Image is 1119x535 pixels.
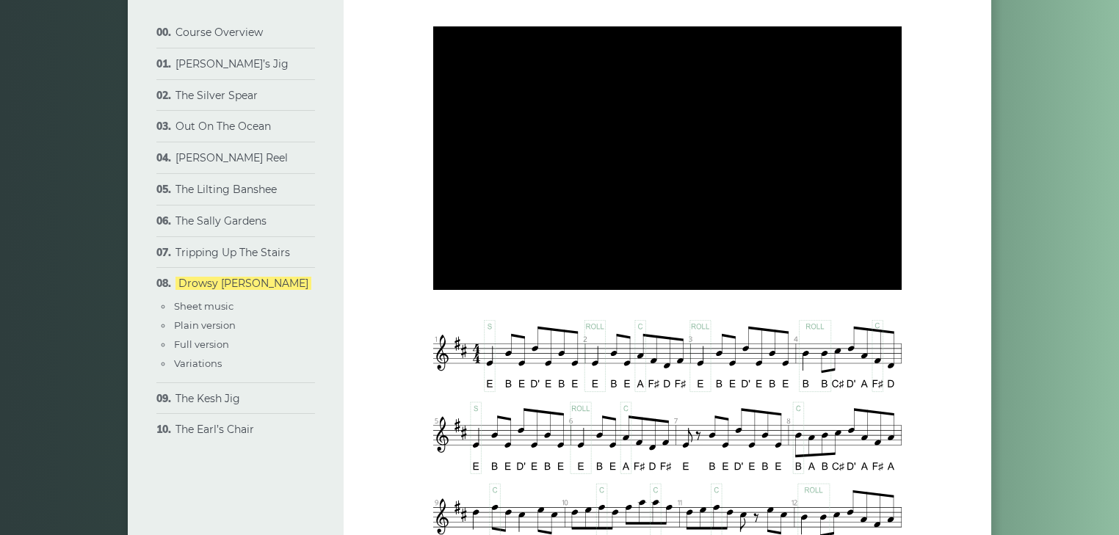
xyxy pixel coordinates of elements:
[175,26,263,39] a: Course Overview
[175,183,277,196] a: The Lilting Banshee
[174,319,236,331] a: Plain version
[175,120,271,133] a: Out On The Ocean
[174,357,222,369] a: Variations
[174,338,229,350] a: Full version
[175,246,290,259] a: Tripping Up The Stairs
[175,277,311,290] a: Drowsy [PERSON_NAME]
[175,57,289,70] a: [PERSON_NAME]’s Jig
[175,89,258,102] a: The Silver Spear
[174,300,233,312] a: Sheet music
[175,392,240,405] a: The Kesh Jig
[175,151,288,164] a: [PERSON_NAME] Reel
[175,423,254,436] a: The Earl’s Chair
[175,214,267,228] a: The Sally Gardens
